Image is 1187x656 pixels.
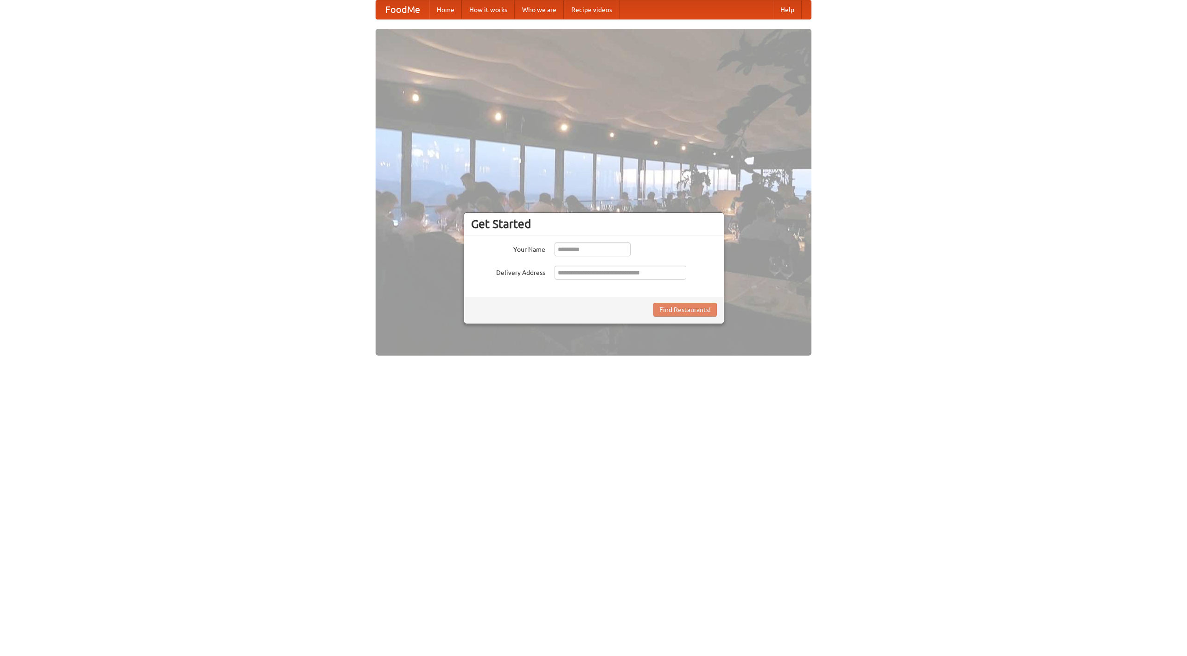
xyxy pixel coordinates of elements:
button: Find Restaurants! [653,303,717,317]
a: Who we are [515,0,564,19]
a: Home [429,0,462,19]
label: Delivery Address [471,266,545,277]
label: Your Name [471,242,545,254]
a: Help [773,0,802,19]
a: How it works [462,0,515,19]
a: Recipe videos [564,0,619,19]
a: FoodMe [376,0,429,19]
h3: Get Started [471,217,717,231]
